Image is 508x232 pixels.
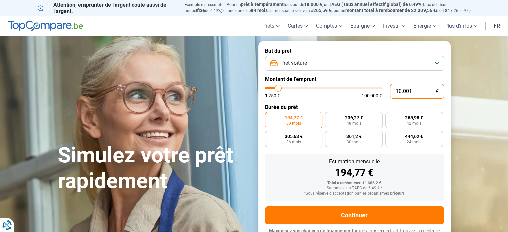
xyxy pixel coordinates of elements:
span: 30 mois [346,140,361,144]
span: 100 000 € [362,93,382,98]
span: 1 250 € [265,93,280,98]
label: Montant de l'emprunt [265,76,444,82]
button: Prêt voiture [265,56,444,71]
span: 18.000 € [304,2,322,7]
span: 361,2 € [346,134,361,139]
a: Énergie [409,16,440,36]
a: Épargne [346,16,379,36]
img: TopCompare [8,21,83,31]
div: *Sous réserve d'acceptation par les organismes prêteurs [270,191,439,196]
span: TAEG (Taux annuel effectif global) de 6,49% [329,2,421,7]
span: 236,27 € [345,115,363,120]
p: Exemple représentatif : Pour un tous but de , un (taux débiteur annuel de 6,49%) et une durée de ... [185,2,471,14]
span: 36 mois [286,140,301,144]
div: Total à rembourser: 11 686,2 € [270,181,439,186]
span: 24 mois [407,140,421,144]
span: 194,77 € [285,115,303,120]
a: Prêts [258,16,284,36]
a: Plus d'infos [440,16,481,36]
span: 305,63 € [285,134,303,139]
span: 84 mois [251,8,268,13]
span: 48 mois [346,121,361,125]
span: prêt à tempérament [241,2,284,7]
span: 265,59 € [313,8,331,13]
span: montant total à rembourser de 22.309,56 € [345,8,436,13]
div: 194,77 € [270,168,439,178]
span: 265,98 € [405,115,423,120]
span: 42 mois [407,121,421,125]
span: 444,62 € [405,134,423,139]
a: fr [490,16,504,36]
span: 60 mois [286,121,301,125]
label: Durée du prêt [265,104,444,110]
div: Sur base d'un TAEG de 6.49 %* [270,186,439,191]
p: Attention, emprunter de l'argent coûte aussi de l'argent. [38,2,177,14]
span: fixe [197,8,205,13]
a: Comptes [312,16,346,36]
span: € [436,89,439,94]
div: Estimation mensuelle [270,159,439,164]
h1: Simulez votre prêt rapidement [58,143,250,194]
a: Investir [379,16,409,36]
span: Prêt voiture [280,59,307,67]
button: Continuer [265,206,444,224]
a: Cartes [284,16,312,36]
label: But du prêt [265,48,444,54]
